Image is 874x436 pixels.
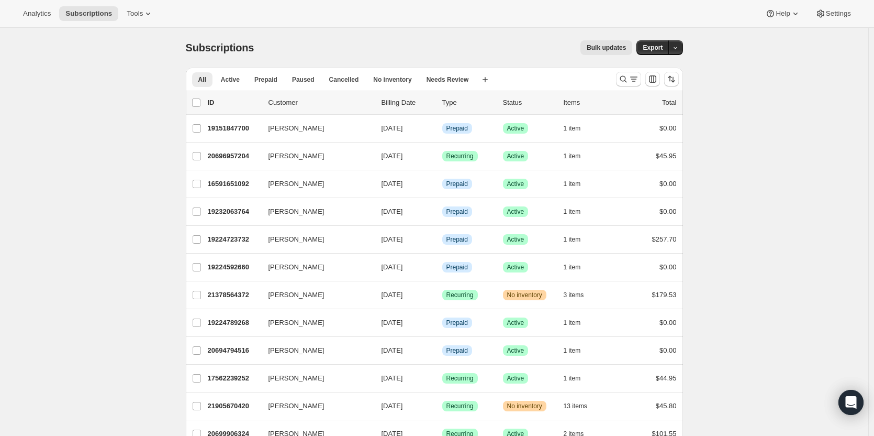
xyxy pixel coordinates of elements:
[564,291,584,299] span: 3 items
[477,72,494,87] button: Create new view
[208,260,677,275] div: 19224592660[PERSON_NAME][DATE]InfoPrepaidSuccessActive1 item$0.00
[564,152,581,160] span: 1 item
[564,346,581,355] span: 1 item
[262,287,367,303] button: [PERSON_NAME]
[507,346,524,355] span: Active
[564,204,592,219] button: 1 item
[221,75,240,84] span: Active
[208,232,677,247] div: 19224723732[PERSON_NAME][DATE]InfoPrepaidSuccessActive1 item$257.70
[507,402,542,410] span: No inventory
[564,235,581,244] span: 1 item
[208,315,677,330] div: 19224789268[PERSON_NAME][DATE]InfoPrepaidSuccessActive1 item$0.00
[826,9,851,18] span: Settings
[659,263,677,271] span: $0.00
[208,343,677,358] div: 20694794516[PERSON_NAME][DATE]InfoPrepaidSuccessActive1 item$0.00
[254,75,277,84] span: Prepaid
[329,75,359,84] span: Cancelled
[564,374,581,383] span: 1 item
[645,72,660,86] button: Customize table column order and visibility
[564,149,592,163] button: 1 item
[503,97,555,108] p: Status
[776,9,790,18] span: Help
[208,401,260,411] p: 21905670420
[564,97,616,108] div: Items
[564,177,592,191] button: 1 item
[664,72,679,86] button: Sort the results
[262,231,367,248] button: [PERSON_NAME]
[382,208,403,215] span: [DATE]
[268,206,324,217] span: [PERSON_NAME]
[382,263,403,271] span: [DATE]
[268,262,324,272] span: [PERSON_NAME]
[442,97,495,108] div: Type
[208,123,260,134] p: 19151847700
[23,9,51,18] span: Analytics
[382,97,434,108] p: Billing Date
[507,152,524,160] span: Active
[652,291,677,299] span: $179.53
[564,343,592,358] button: 1 item
[446,208,468,216] span: Prepaid
[262,148,367,165] button: [PERSON_NAME]
[373,75,411,84] span: No inventory
[262,342,367,359] button: [PERSON_NAME]
[208,179,260,189] p: 16591651092
[446,180,468,188] span: Prepaid
[382,319,403,326] span: [DATE]
[564,288,596,302] button: 3 items
[507,374,524,383] span: Active
[446,152,474,160] span: Recurring
[659,208,677,215] span: $0.00
[268,373,324,384] span: [PERSON_NAME]
[268,318,324,328] span: [PERSON_NAME]
[656,402,677,410] span: $45.80
[208,345,260,356] p: 20694794516
[662,97,676,108] p: Total
[564,124,581,133] span: 1 item
[208,371,677,386] div: 17562239252[PERSON_NAME][DATE]SuccessRecurringSuccessActive1 item$44.95
[262,314,367,331] button: [PERSON_NAME]
[809,6,857,21] button: Settings
[262,370,367,387] button: [PERSON_NAME]
[208,288,677,302] div: 21378564372[PERSON_NAME][DATE]SuccessRecurringWarningNo inventory3 items$179.53
[59,6,118,21] button: Subscriptions
[507,208,524,216] span: Active
[382,235,403,243] span: [DATE]
[262,398,367,415] button: [PERSON_NAME]
[262,120,367,137] button: [PERSON_NAME]
[268,123,324,134] span: [PERSON_NAME]
[268,345,324,356] span: [PERSON_NAME]
[382,346,403,354] span: [DATE]
[292,75,315,84] span: Paused
[208,373,260,384] p: 17562239252
[208,234,260,245] p: 19224723732
[564,180,581,188] span: 1 item
[446,402,474,410] span: Recurring
[268,401,324,411] span: [PERSON_NAME]
[636,40,669,55] button: Export
[120,6,160,21] button: Tools
[262,203,367,220] button: [PERSON_NAME]
[446,346,468,355] span: Prepaid
[268,97,373,108] p: Customer
[564,315,592,330] button: 1 item
[208,97,260,108] p: ID
[208,151,260,161] p: 20696957204
[652,235,677,243] span: $257.70
[268,234,324,245] span: [PERSON_NAME]
[659,180,677,188] span: $0.00
[382,374,403,382] span: [DATE]
[564,399,599,413] button: 13 items
[262,259,367,276] button: [PERSON_NAME]
[659,124,677,132] span: $0.00
[268,179,324,189] span: [PERSON_NAME]
[507,180,524,188] span: Active
[564,371,592,386] button: 1 item
[208,97,677,108] div: IDCustomerBilling DateTypeStatusItemsTotal
[580,40,632,55] button: Bulk updates
[186,42,254,53] span: Subscriptions
[759,6,806,21] button: Help
[587,43,626,52] span: Bulk updates
[446,291,474,299] span: Recurring
[659,319,677,326] span: $0.00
